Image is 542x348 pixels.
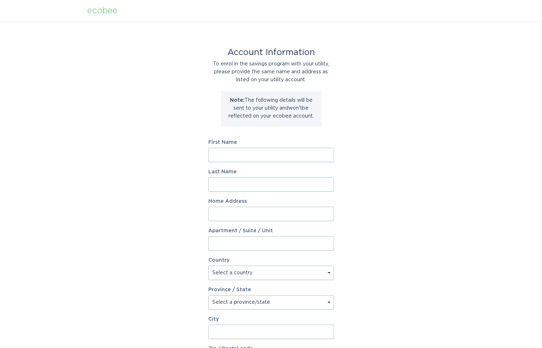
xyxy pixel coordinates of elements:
label: First Name [208,140,334,145]
label: Province / State [208,287,251,292]
label: Last Name [208,169,334,174]
strong: Note: [230,98,245,103]
div: Account Information [208,49,334,56]
label: City [208,317,334,322]
label: Country [208,258,230,263]
div: ecobee [87,7,117,15]
label: Apartment / Suite / Unit [208,228,334,233]
p: The following details will be sent to your utility and won't be reflected on your ecobee account. [226,96,316,120]
div: To enrol in the savings program with your utility, please provide the same name and address as li... [208,60,334,84]
label: Home Address [208,199,334,204]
